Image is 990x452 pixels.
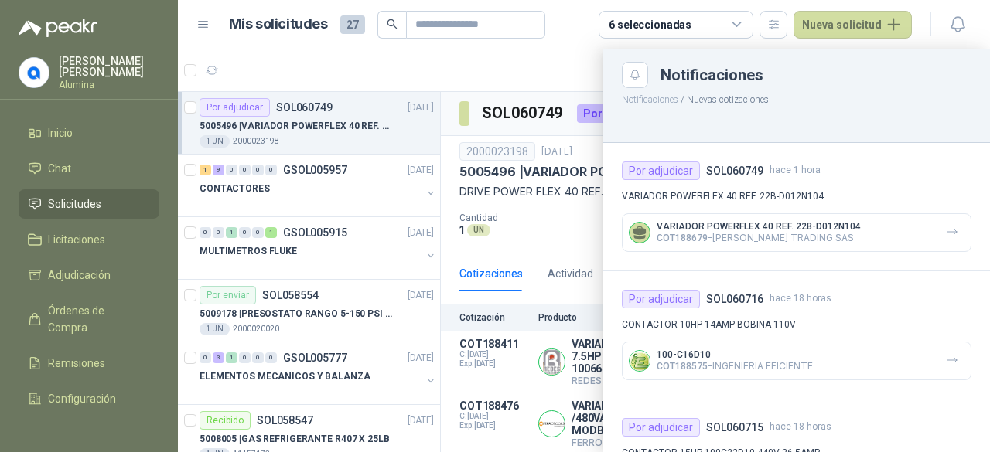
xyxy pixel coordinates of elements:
div: Por adjudicar [622,290,700,308]
h4: SOL060716 [706,291,763,308]
a: Licitaciones [19,225,159,254]
h4: SOL060749 [706,162,763,179]
a: Inicio [19,118,159,148]
button: Notificaciones [622,94,678,105]
span: hace 18 horas [770,420,831,434]
a: Configuración [19,384,159,413]
img: Company Logo [630,351,650,371]
a: Adjudicación [19,260,159,290]
span: Solicitudes [48,195,101,212]
p: VARIADOR POWERFLEX 40 REF. 22B-D012N104 [622,189,971,204]
span: COT188679 [657,233,708,243]
p: Alumina [59,80,159,90]
span: Licitaciones [48,231,105,248]
span: Adjudicación [48,267,111,284]
span: search [387,19,398,29]
span: COT188575 [657,361,708,372]
p: / Nuevas cotizaciones [603,88,990,107]
a: Chat [19,154,159,183]
p: 100-C16D10 [657,349,813,360]
div: Por adjudicar [622,418,700,437]
span: 27 [340,15,365,34]
span: Configuración [48,390,116,407]
a: Remisiones [19,348,159,378]
span: Órdenes de Compra [48,302,145,336]
div: 6 seleccionadas [609,16,691,33]
span: hace 18 horas [770,291,831,306]
span: Remisiones [48,355,105,372]
img: Company Logo [19,58,49,87]
a: Solicitudes [19,189,159,219]
p: - [PERSON_NAME] TRADING SAS [657,232,861,243]
a: Órdenes de Compra [19,296,159,342]
img: Logo peakr [19,19,97,37]
p: CONTACTOR 10HP 14AMP BOBINA 110V [622,318,971,332]
span: Chat [48,160,71,177]
p: - INGENIERIA EFICIENTE [657,360,813,372]
span: Inicio [48,124,73,141]
div: Por adjudicar [622,161,700,180]
button: Close [622,62,648,88]
h1: Mis solicitudes [229,13,328,36]
button: Nueva solicitud [794,11,912,39]
div: Notificaciones [661,67,971,83]
h4: SOL060715 [706,419,763,436]
p: [PERSON_NAME] [PERSON_NAME] [59,56,159,77]
p: VARIADOR POWERFLEX 40 REF. 22B-D012N104 [657,221,861,232]
span: hace 1 hora [770,163,821,178]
